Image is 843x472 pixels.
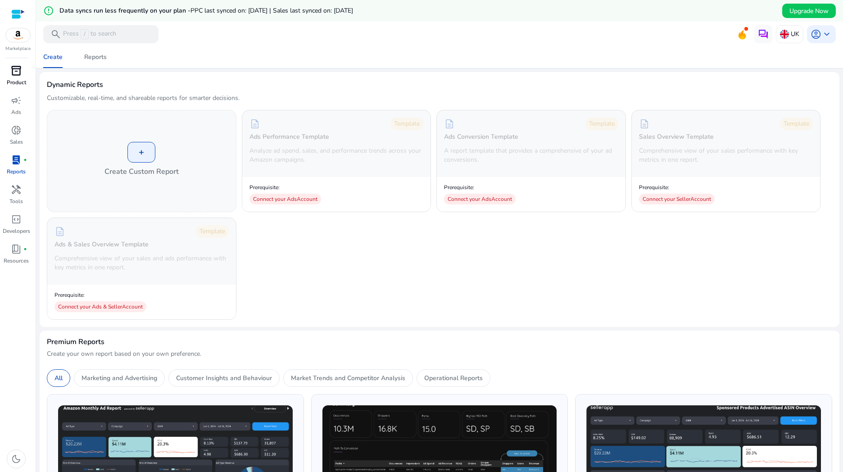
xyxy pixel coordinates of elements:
span: code_blocks [11,214,22,225]
span: handyman [11,184,22,195]
span: description [54,226,65,237]
p: Product [7,78,26,86]
div: + [127,142,155,163]
span: description [444,118,455,129]
p: Comprehensive view of your sales performance with key metrics in one report. [639,146,813,164]
p: Create your own report based on your own preference. [47,349,832,359]
div: Template [780,118,813,130]
p: Reports [7,168,26,176]
h5: Ads Conversion Template [444,133,518,141]
p: Prerequisite: [54,291,146,299]
h5: Sales Overview Template [639,133,714,141]
p: Market Trends and Competitor Analysis [291,373,405,383]
h4: Create Custom Report [104,166,179,177]
p: Prerequisite: [444,184,516,191]
span: account_circle [811,29,821,40]
div: Connect your Ads & Seller Account [54,301,146,312]
h4: Premium Reports [47,338,104,346]
span: description [639,118,650,129]
div: Connect your Ads Account [249,194,321,204]
div: Connect your Ads Account [444,194,516,204]
span: dark_mode [11,454,22,464]
span: lab_profile [11,154,22,165]
p: Resources [4,257,29,265]
span: Upgrade Now [789,6,829,16]
p: Customizable, real-time, and shareable reports for smarter decisions. [47,94,240,103]
div: Reports [84,54,107,60]
p: Prerequisite: [249,184,321,191]
span: search [50,29,61,40]
mat-icon: error_outline [43,5,54,16]
p: Marketing and Advertising [82,373,157,383]
h5: Ads Performance Template [249,133,329,141]
p: Operational Reports [424,373,483,383]
span: donut_small [11,125,22,136]
p: Comprehensive view of your sales and ads performance with key metrics in one report. [54,254,229,272]
img: uk.svg [780,30,789,39]
p: Prerequisite: [639,184,715,191]
div: Template [390,118,423,130]
span: book_4 [11,244,22,254]
img: amazon.svg [6,28,30,42]
p: Sales [10,138,23,146]
p: Customer Insights and Behaviour [176,373,272,383]
span: PPC last synced on: [DATE] | Sales last synced on: [DATE] [190,6,353,15]
p: A report template that provides a comprehensive of your ad conversions. [444,146,618,164]
p: Marketplace [5,45,31,52]
p: Ads [11,108,21,116]
div: Create [43,54,63,60]
span: description [249,118,260,129]
div: Template [585,118,618,130]
button: Upgrade Now [782,4,836,18]
p: Tools [9,197,23,205]
h3: Dynamic Reports [47,79,103,90]
h5: Ads & Sales Overview Template [54,241,149,249]
div: Template [196,225,229,238]
p: Analyze ad spend, sales, and performance trends across your Amazon campaigns. [249,146,424,164]
div: Connect your Seller Account [639,194,715,204]
span: keyboard_arrow_down [821,29,832,40]
span: / [81,29,89,39]
h5: Data syncs run less frequently on your plan - [59,7,353,15]
p: UK [791,26,799,42]
span: fiber_manual_record [23,158,27,162]
p: Press to search [63,29,116,39]
p: Developers [3,227,30,235]
span: campaign [11,95,22,106]
span: fiber_manual_record [23,247,27,251]
span: inventory_2 [11,65,22,76]
p: All [54,373,63,383]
